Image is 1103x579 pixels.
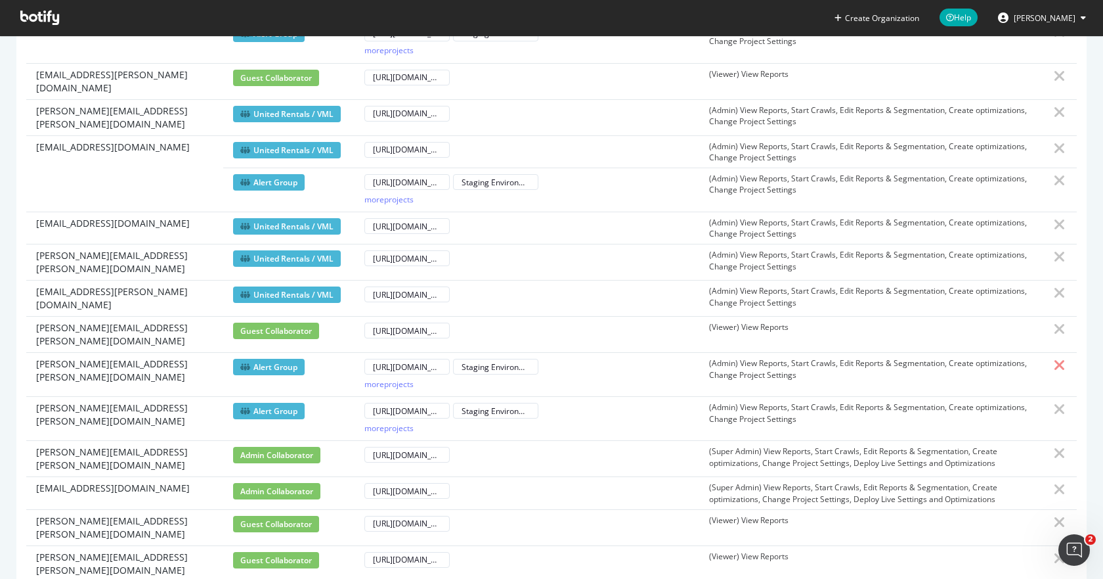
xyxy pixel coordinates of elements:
[36,482,190,495] span: [EMAIL_ADDRESS][DOMAIN_NAME]
[699,281,1044,317] td: (Admin) View Reports, Start Crawls, Edit Reports & Segmentation, Create optimizations, Change Pro...
[699,212,1044,244] td: (Admin) View Reports, Start Crawls, Edit Reports & Segmentation, Create optimizations, Change Pro...
[453,361,538,373] a: Staging Environment Crawl
[36,217,190,230] span: [EMAIL_ADDRESS][DOMAIN_NAME]
[364,450,450,461] a: [URL][DOMAIN_NAME]
[699,353,1044,397] td: (Admin) View Reports, Start Crawls, Edit Reports & Segmentation, Create optimizations, Change Pro...
[373,253,441,264] div: [URL][DOMAIN_NAME]
[364,516,450,532] button: [URL][DOMAIN_NAME]
[364,250,450,266] button: [URL][DOMAIN_NAME]
[373,361,441,373] div: [URL][DOMAIN_NAME]
[364,45,414,56] div: more projects
[364,28,450,39] a: [URL][DOMAIN_NAME]
[233,142,341,158] span: United Rentals / VML
[36,141,190,154] span: [EMAIL_ADDRESS][DOMAIN_NAME]
[364,177,450,188] a: [URL][DOMAIN_NAME]
[364,359,450,375] button: [URL][DOMAIN_NAME]
[462,177,530,188] div: Staging Environment Crawl
[36,249,213,275] span: [PERSON_NAME][EMAIL_ADDRESS][PERSON_NAME][DOMAIN_NAME]
[364,194,414,205] div: more projects
[36,68,213,95] span: [EMAIL_ADDRESS][PERSON_NAME][DOMAIN_NAME]
[1014,12,1075,24] span: Courtney Versteeg
[36,402,213,428] span: [PERSON_NAME][EMAIL_ADDRESS][PERSON_NAME][DOMAIN_NAME]
[373,405,441,417] div: [URL][DOMAIN_NAME]
[699,19,1044,63] td: (Admin) View Reports, Start Crawls, Edit Reports & Segmentation, Create optimizations, Change Pro...
[364,191,414,207] button: moreprojects
[233,287,341,303] span: United Rentals / VML
[364,108,450,119] a: [URL][DOMAIN_NAME]
[364,361,450,373] a: [URL][DOMAIN_NAME]
[699,135,1044,168] td: (Admin) View Reports, Start Crawls, Edit Reports & Segmentation, Create optimizations, Change Pro...
[364,323,450,338] button: [URL][DOMAIN_NAME]
[699,63,1044,99] td: (Viewer) View Reports
[364,325,450,336] a: [URL][DOMAIN_NAME]
[36,104,213,131] span: [PERSON_NAME][EMAIL_ADDRESS][PERSON_NAME][DOMAIN_NAME]
[453,28,538,39] a: Staging Environment Crawl
[233,403,305,419] span: Alert Group
[364,403,450,419] button: [URL][DOMAIN_NAME]
[364,70,450,85] button: [URL][DOMAIN_NAME]
[364,423,414,434] div: more projects
[233,174,305,191] span: Alert Group
[699,99,1044,135] td: (Admin) View Reports, Start Crawls, Edit Reports & Segmentation, Create optimizations, Change Pro...
[1085,534,1096,545] span: 2
[453,403,538,419] button: Staging Environment Crawl
[364,218,450,234] button: [URL][DOMAIN_NAME]
[373,72,441,83] div: [URL][DOMAIN_NAME]
[699,168,1044,212] td: (Admin) View Reports, Start Crawls, Edit Reports & Segmentation, Create optimizations, Change Pro...
[453,174,538,190] button: Staging Environment Crawl
[364,72,450,83] a: [URL][DOMAIN_NAME]
[462,361,530,373] div: Staging Environment Crawl
[940,9,978,26] span: Help
[462,405,530,417] div: Staging Environment Crawl
[36,551,213,577] span: [PERSON_NAME][EMAIL_ADDRESS][PERSON_NAME][DOMAIN_NAME]
[364,144,450,155] a: [URL][DOMAIN_NAME]
[373,486,441,497] div: [URL][DOMAIN_NAME]
[364,552,450,568] button: [URL][DOMAIN_NAME]
[233,447,320,463] span: admin collaborator
[36,515,213,541] span: [PERSON_NAME][EMAIL_ADDRESS][PERSON_NAME][DOMAIN_NAME]
[699,397,1044,441] td: (Admin) View Reports, Start Crawls, Edit Reports & Segmentation, Create optimizations, Change Pro...
[36,358,213,384] span: [PERSON_NAME][EMAIL_ADDRESS][PERSON_NAME][DOMAIN_NAME]
[36,321,213,348] span: [PERSON_NAME][EMAIL_ADDRESS][PERSON_NAME][DOMAIN_NAME]
[364,486,450,497] a: [URL][DOMAIN_NAME]
[453,177,538,188] a: Staging Environment Crawl
[233,516,319,532] span: guest collaborator
[364,142,450,158] button: [URL][DOMAIN_NAME]
[233,483,320,499] span: admin collaborator
[233,250,341,267] span: United Rentals / VML
[233,552,319,568] span: guest collaborator
[364,253,450,264] a: [URL][DOMAIN_NAME]
[233,323,319,339] span: guest collaborator
[364,289,450,300] a: [URL][DOMAIN_NAME]
[1058,534,1090,566] iframe: Intercom live chat
[373,221,441,232] div: [URL][DOMAIN_NAME]
[364,447,450,463] button: [URL][DOMAIN_NAME]
[453,405,538,417] a: Staging Environment Crawl
[364,43,414,58] button: moreprojects
[373,450,441,461] div: [URL][DOMAIN_NAME]
[233,106,341,122] span: United Rentals / VML
[373,108,441,119] div: [URL][DOMAIN_NAME]
[373,554,441,565] div: [URL][DOMAIN_NAME]
[699,244,1044,281] td: (Admin) View Reports, Start Crawls, Edit Reports & Segmentation, Create optimizations, Change Pro...
[373,289,441,300] div: [URL][DOMAIN_NAME]
[364,376,414,392] button: moreprojects
[364,221,450,232] a: [URL][DOMAIN_NAME]
[364,174,450,190] button: [URL][DOMAIN_NAME]
[233,218,341,235] span: United Rentals / VML
[699,477,1044,509] td: (Super Admin) View Reports, Start Crawls, Edit Reports & Segmentation, Create optimizations, Chan...
[364,483,450,499] button: [URL][DOMAIN_NAME]
[364,518,450,529] a: [URL][DOMAIN_NAME]
[364,554,450,565] a: [URL][DOMAIN_NAME]
[699,441,1044,477] td: (Super Admin) View Reports, Start Crawls, Edit Reports & Segmentation, Create optimizations, Chan...
[364,379,414,390] div: more projects
[36,285,213,312] span: [EMAIL_ADDRESS][PERSON_NAME][DOMAIN_NAME]
[699,317,1044,353] td: (Viewer) View Reports
[233,359,305,375] span: Alert Group
[364,420,414,436] button: moreprojects
[834,12,920,24] button: Create Organization
[364,405,450,417] a: [URL][DOMAIN_NAME]
[233,70,319,86] span: guest collaborator
[987,7,1096,28] button: [PERSON_NAME]
[364,287,450,302] button: [URL][DOMAIN_NAME]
